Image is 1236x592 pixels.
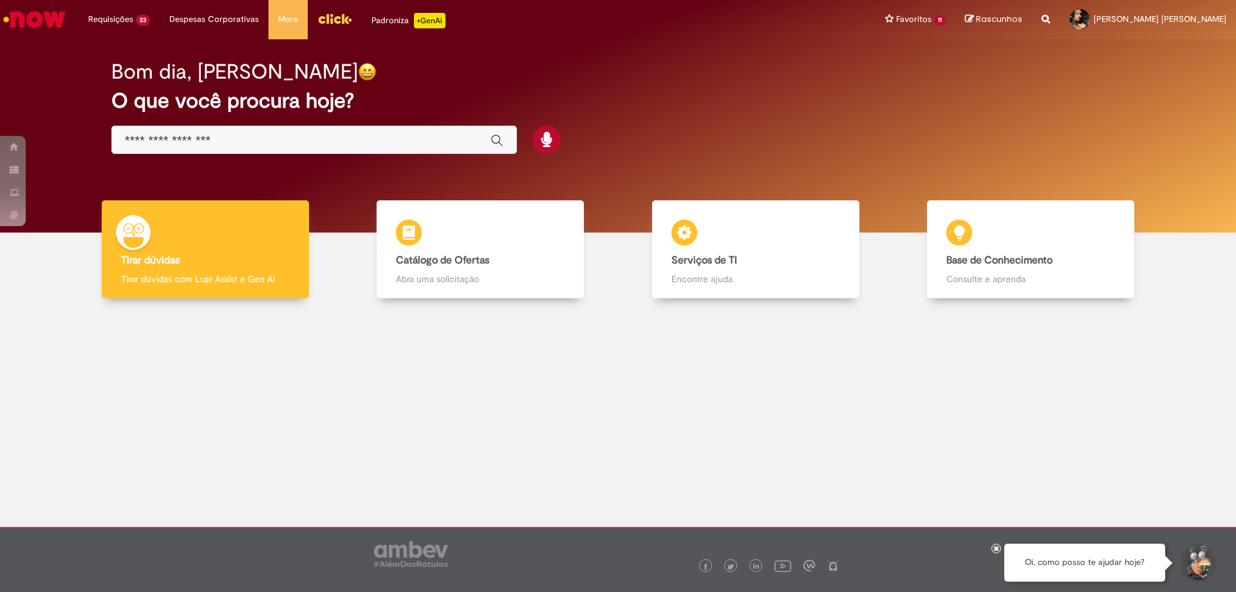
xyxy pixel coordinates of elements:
img: logo_footer_workplace.png [803,560,815,571]
span: Rascunhos [976,13,1022,25]
a: Base de Conhecimento Consulte e aprenda [894,200,1169,299]
b: Base de Conhecimento [946,254,1053,267]
p: Consulte e aprenda [946,272,1115,285]
img: logo_footer_twitter.png [727,564,734,570]
span: 23 [136,15,150,26]
p: Encontre ajuda [671,272,840,285]
img: logo_footer_naosei.png [827,560,839,571]
div: Padroniza [371,13,445,28]
img: logo_footer_youtube.png [774,557,791,574]
a: Rascunhos [965,14,1022,26]
a: Tirar dúvidas Tirar dúvidas com Lupi Assist e Gen Ai [68,200,343,299]
b: Serviços de TI [671,254,737,267]
b: Tirar dúvidas [121,254,180,267]
b: Catálogo de Ofertas [396,254,489,267]
img: logo_footer_facebook.png [702,564,709,570]
h2: Bom dia, [PERSON_NAME] [111,61,358,83]
img: logo_footer_ambev_rotulo_gray.png [374,541,448,567]
div: Oi, como posso te ajudar hoje? [1004,544,1165,582]
img: click_logo_yellow_360x200.png [317,9,352,28]
span: Despesas Corporativas [169,13,259,26]
span: 11 [934,15,946,26]
button: Iniciar Conversa de Suporte [1178,544,1217,582]
img: logo_footer_linkedin.png [753,563,760,571]
p: +GenAi [414,13,445,28]
h2: O que você procura hoje? [111,90,1125,112]
a: Serviços de TI Encontre ajuda [618,200,894,299]
img: ServiceNow [1,6,68,32]
a: Catálogo de Ofertas Abra uma solicitação [343,200,619,299]
p: Abra uma solicitação [396,272,565,285]
span: [PERSON_NAME] [PERSON_NAME] [1094,14,1226,24]
p: Tirar dúvidas com Lupi Assist e Gen Ai [121,272,290,285]
img: happy-face.png [358,62,377,81]
span: Favoritos [896,13,932,26]
span: More [278,13,298,26]
span: Requisições [88,13,133,26]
